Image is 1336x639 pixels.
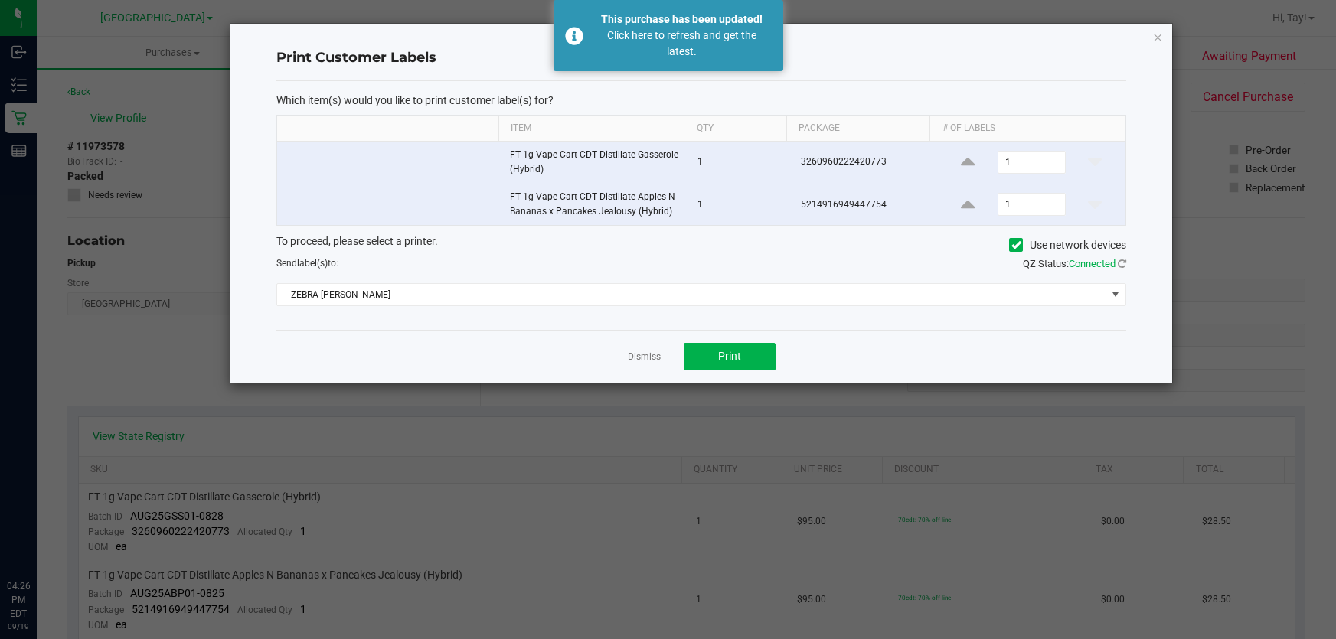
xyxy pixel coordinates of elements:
span: ZEBRA-[PERSON_NAME] [277,284,1106,305]
td: FT 1g Vape Cart CDT Distillate Gasserole (Hybrid) [501,142,689,184]
div: This purchase has been updated! [592,11,772,28]
td: 1 [688,184,792,225]
div: Click here to refresh and get the latest. [592,28,772,60]
span: label(s) [297,258,328,269]
th: Item [498,116,684,142]
th: Qty [684,116,786,142]
p: Which item(s) would you like to print customer label(s) for? [276,93,1126,107]
span: Print [718,350,741,362]
iframe: Resource center [15,517,61,562]
span: Send to: [276,258,338,269]
th: Package [786,116,930,142]
a: Dismiss [628,350,661,364]
td: 5214916949447754 [792,184,937,225]
button: Print [684,343,776,370]
th: # of labels [929,116,1116,142]
span: QZ Status: [1023,258,1126,269]
h4: Print Customer Labels [276,48,1126,68]
label: Use network devices [1009,237,1126,253]
td: FT 1g Vape Cart CDT Distillate Apples N Bananas x Pancakes Jealousy (Hybrid) [501,184,689,225]
td: 3260960222420773 [792,142,937,184]
div: To proceed, please select a printer. [265,233,1138,256]
td: 1 [688,142,792,184]
span: Connected [1069,258,1116,269]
